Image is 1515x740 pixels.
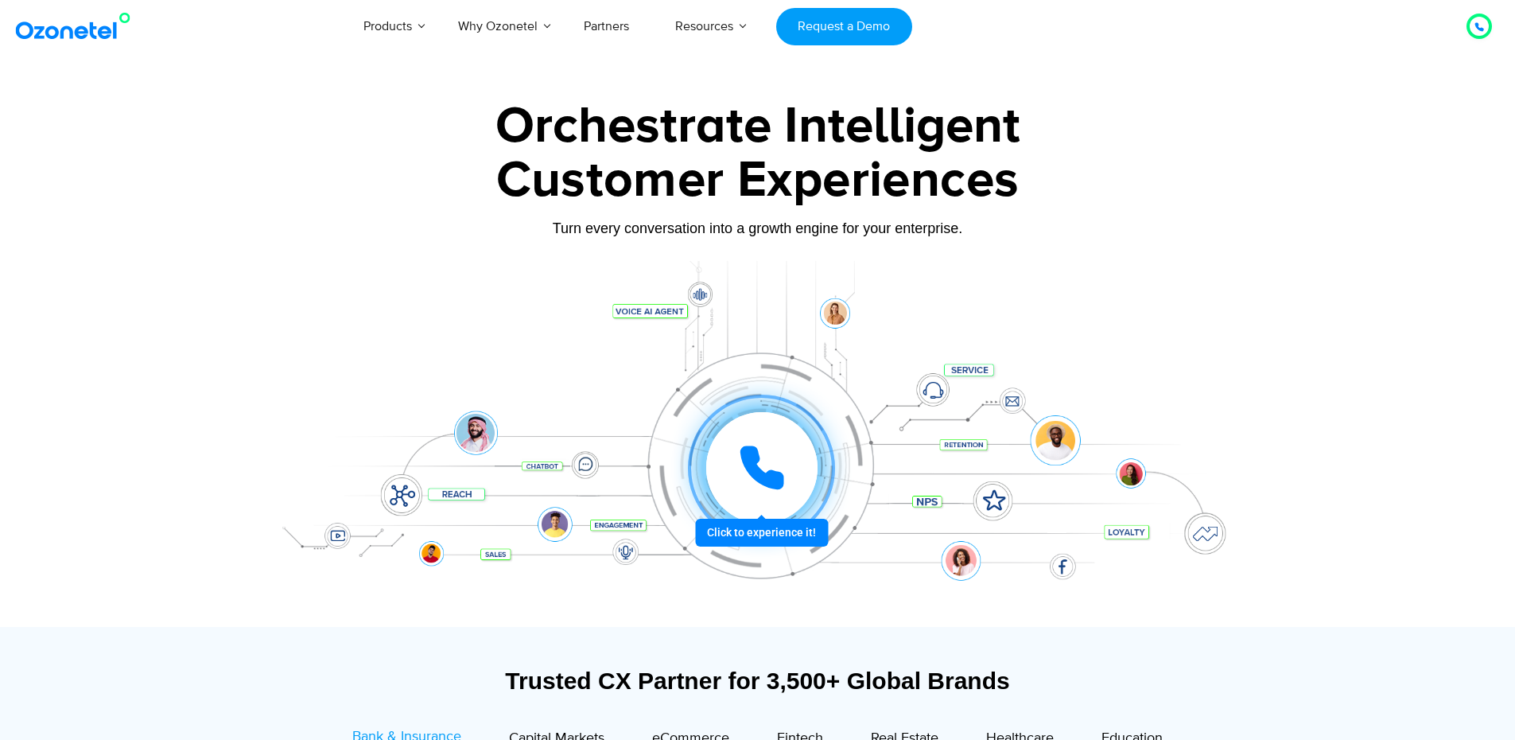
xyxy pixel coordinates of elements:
a: Request a Demo [776,8,912,45]
div: Orchestrate Intelligent [261,101,1255,152]
div: Turn every conversation into a growth engine for your enterprise. [261,220,1255,237]
div: Trusted CX Partner for 3,500+ Global Brands [269,667,1247,695]
div: Customer Experiences [261,142,1255,219]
